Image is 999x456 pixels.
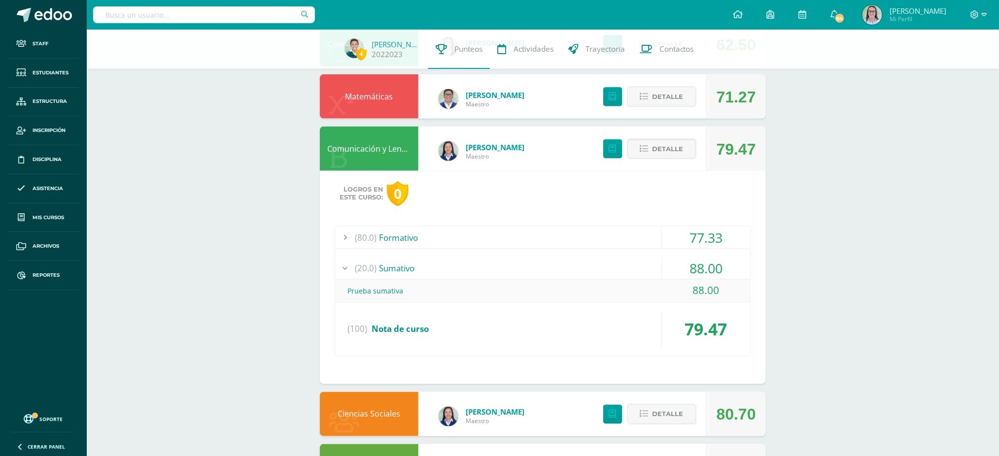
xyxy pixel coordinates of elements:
[8,59,79,88] a: Estudiantes
[632,30,701,69] a: Contactos
[372,49,403,60] a: 2022023
[561,30,632,69] a: Trayectoria
[466,90,524,100] a: [PERSON_NAME]
[8,145,79,174] a: Disciplina
[653,140,684,158] span: Detalle
[356,48,367,60] span: 4
[662,311,751,348] div: 79.47
[428,30,490,69] a: Punteos
[627,87,696,107] button: Detalle
[662,257,751,279] div: 88.00
[890,6,946,16] span: [PERSON_NAME]
[8,116,79,145] a: Inscripción
[717,392,756,437] div: 80.70
[8,30,79,59] a: Staff
[717,75,756,119] div: 71.27
[439,407,458,426] img: 0720b70caab395a5f554da48e8831271.png
[344,38,364,58] img: 00f3e28d337643235773b636efcd14e7.png
[320,127,418,171] div: Comunicación y Lenguaje L2
[627,139,696,159] button: Detalle
[33,242,59,250] span: Archivos
[439,141,458,161] img: 0720b70caab395a5f554da48e8831271.png
[372,324,429,335] span: Nota de curso
[40,416,63,423] span: Soporte
[93,6,315,23] input: Busca un usuario...
[490,30,561,69] a: Actividades
[466,142,524,152] a: [PERSON_NAME]
[454,44,482,54] span: Punteos
[890,15,946,23] span: Mi Perfil
[28,443,65,450] span: Cerrar panel
[659,44,694,54] span: Contactos
[33,271,60,279] span: Reportes
[33,40,48,48] span: Staff
[347,311,367,348] span: (100)
[33,214,64,222] span: Mis cursos
[340,186,383,201] span: Logros en este curso:
[466,152,524,161] span: Maestro
[514,44,553,54] span: Actividades
[387,181,409,206] div: 0
[627,404,696,424] button: Detalle
[8,232,79,261] a: Archivos
[335,227,751,249] div: Formativo
[355,257,377,279] span: (20.0)
[586,44,625,54] span: Trayectoria
[335,280,751,302] div: Prueba sumativa
[662,227,751,249] div: 77.33
[33,69,69,77] span: Estudiantes
[466,100,524,108] span: Maestro
[338,409,401,420] a: Ciencias Sociales
[653,405,684,423] span: Detalle
[320,392,418,436] div: Ciencias Sociales
[33,185,63,193] span: Asistencia
[8,88,79,117] a: Estructura
[345,91,393,102] a: Matemáticas
[834,13,845,24] span: 64
[466,417,524,425] span: Maestro
[8,261,79,290] a: Reportes
[466,407,524,417] a: [PERSON_NAME]
[355,227,377,249] span: (80.0)
[335,257,751,279] div: Sumativo
[327,143,432,154] a: Comunicación y Lenguaje L2
[372,39,421,49] a: [PERSON_NAME]
[862,5,882,25] img: 04502d3ebb6155621d07acff4f663ff2.png
[33,127,66,134] span: Inscripción
[12,412,75,425] a: Soporte
[33,98,67,105] span: Estructura
[439,89,458,109] img: f6a1091ea3bb7f96ed48998b280fb161.png
[320,74,418,119] div: Matemáticas
[33,156,62,163] span: Disciplina
[8,174,79,203] a: Asistencia
[653,88,684,106] span: Detalle
[717,127,756,171] div: 79.47
[8,203,79,232] a: Mis cursos
[662,280,751,302] div: 88.00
